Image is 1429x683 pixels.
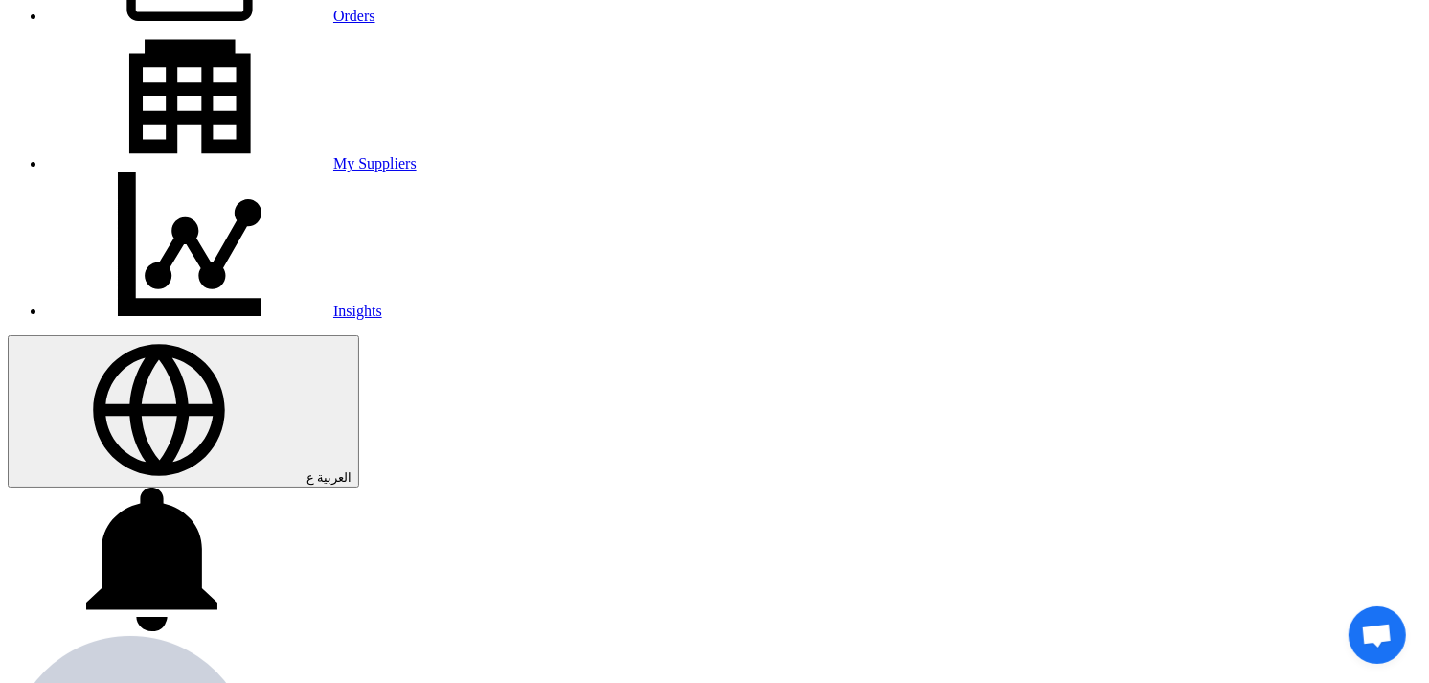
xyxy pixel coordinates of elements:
[1349,606,1406,664] a: Open chat
[306,470,314,485] span: ع
[46,155,417,171] a: My Suppliers
[46,8,375,24] a: Orders
[8,335,359,488] button: العربية ع
[46,303,382,319] a: Insights
[317,470,352,485] span: العربية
